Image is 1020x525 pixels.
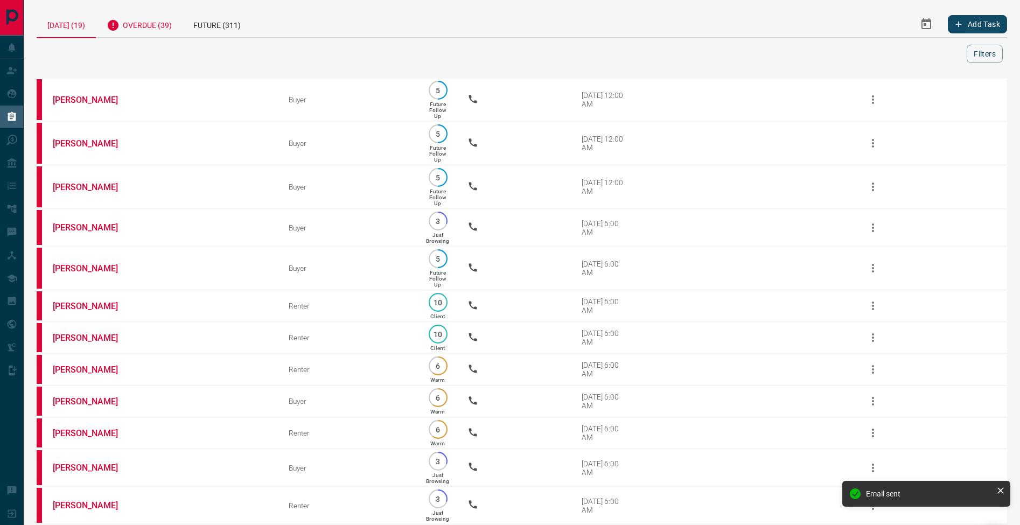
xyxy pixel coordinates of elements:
[53,95,134,105] a: [PERSON_NAME]
[289,264,408,272] div: Buyer
[289,429,408,437] div: Renter
[289,95,408,104] div: Buyer
[430,440,445,446] p: Warm
[426,510,449,522] p: Just Browsing
[434,255,442,263] p: 5
[53,222,134,233] a: [PERSON_NAME]
[53,463,134,473] a: [PERSON_NAME]
[53,138,134,149] a: [PERSON_NAME]
[582,497,627,514] div: [DATE] 6:00 AM
[434,457,442,465] p: 3
[430,409,445,415] p: Warm
[183,11,251,37] div: Future (311)
[289,302,408,310] div: Renter
[430,313,445,319] p: Client
[582,135,627,152] div: [DATE] 12:00 AM
[289,183,408,191] div: Buyer
[37,11,96,38] div: [DATE] (19)
[434,495,442,503] p: 3
[434,394,442,402] p: 6
[582,459,627,477] div: [DATE] 6:00 AM
[53,396,134,407] a: [PERSON_NAME]
[582,91,627,108] div: [DATE] 12:00 AM
[37,387,42,416] div: property.ca
[37,123,42,164] div: property.ca
[37,210,42,245] div: property.ca
[289,397,408,405] div: Buyer
[37,418,42,447] div: property.ca
[582,424,627,442] div: [DATE] 6:00 AM
[53,182,134,192] a: [PERSON_NAME]
[37,355,42,384] div: property.ca
[37,166,42,207] div: property.ca
[434,130,442,138] p: 5
[866,489,992,498] div: Email sent
[582,178,627,195] div: [DATE] 12:00 AM
[948,15,1007,33] button: Add Task
[913,11,939,37] button: Select Date Range
[434,86,442,94] p: 5
[289,333,408,342] div: Renter
[426,232,449,244] p: Just Browsing
[289,501,408,510] div: Renter
[582,393,627,410] div: [DATE] 6:00 AM
[429,270,446,288] p: Future Follow Up
[289,365,408,374] div: Renter
[582,297,627,314] div: [DATE] 6:00 AM
[967,45,1003,63] button: Filters
[53,301,134,311] a: [PERSON_NAME]
[434,298,442,306] p: 10
[37,291,42,320] div: property.ca
[289,464,408,472] div: Buyer
[582,260,627,277] div: [DATE] 6:00 AM
[37,248,42,289] div: property.ca
[429,101,446,119] p: Future Follow Up
[289,139,408,148] div: Buyer
[53,365,134,375] a: [PERSON_NAME]
[429,145,446,163] p: Future Follow Up
[434,425,442,433] p: 6
[429,188,446,206] p: Future Follow Up
[37,79,42,120] div: property.ca
[582,361,627,378] div: [DATE] 6:00 AM
[430,377,445,383] p: Warm
[582,329,627,346] div: [DATE] 6:00 AM
[37,488,42,523] div: property.ca
[289,223,408,232] div: Buyer
[53,263,134,274] a: [PERSON_NAME]
[434,330,442,338] p: 10
[37,450,42,485] div: property.ca
[434,173,442,181] p: 5
[434,362,442,370] p: 6
[96,11,183,37] div: Overdue (39)
[53,428,134,438] a: [PERSON_NAME]
[426,472,449,484] p: Just Browsing
[53,333,134,343] a: [PERSON_NAME]
[582,219,627,236] div: [DATE] 6:00 AM
[53,500,134,510] a: [PERSON_NAME]
[37,323,42,352] div: property.ca
[430,345,445,351] p: Client
[434,217,442,225] p: 3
